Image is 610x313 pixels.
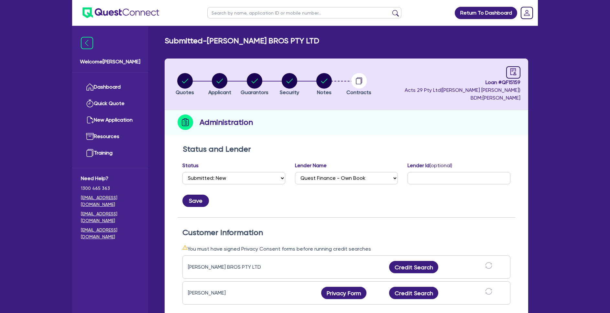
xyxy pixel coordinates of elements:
a: Resources [81,128,139,145]
button: Quotes [175,73,194,97]
img: step-icon [178,114,193,130]
button: Notes [316,73,332,97]
button: sync [483,262,494,273]
img: new-application [86,116,94,124]
span: sync [485,262,492,269]
button: Privacy Form [321,287,366,299]
a: Dropdown toggle [518,5,535,21]
h2: Status and Lender [183,145,510,154]
h2: Submitted - [PERSON_NAME] BROS PTY LTD [165,36,319,46]
img: icon-menu-close [81,37,93,49]
span: sync [485,288,492,295]
span: warning [182,245,188,250]
button: Save [182,195,209,207]
a: [EMAIL_ADDRESS][DOMAIN_NAME] [81,194,139,208]
span: Quotes [176,89,194,95]
span: Contracts [346,89,371,95]
span: 1300 465 363 [81,185,139,192]
span: Applicant [208,89,231,95]
a: Quick Quote [81,95,139,112]
img: quick-quote [86,100,94,107]
button: sync [483,287,494,299]
a: Training [81,145,139,161]
a: audit [506,66,520,79]
label: Lender Id [408,162,452,169]
button: Guarantors [240,73,269,97]
span: Welcome [PERSON_NAME] [80,58,140,66]
a: Dashboard [81,79,139,95]
a: New Application [81,112,139,128]
a: [EMAIL_ADDRESS][DOMAIN_NAME] [81,227,139,240]
div: [PERSON_NAME] [188,289,269,297]
button: Security [279,73,300,97]
button: Credit Search [389,287,438,299]
h2: Customer Information [182,228,510,237]
img: quest-connect-logo-blue [82,7,159,18]
div: You must have signed Privacy Consent forms before running credit searches [182,245,510,253]
img: training [86,149,94,157]
img: resources [86,133,94,140]
span: Loan # QF15159 [405,79,520,86]
span: Security [280,89,299,95]
button: Contracts [346,73,372,97]
label: Status [182,162,199,169]
input: Search by name, application ID or mobile number... [207,7,401,18]
a: [EMAIL_ADDRESS][DOMAIN_NAME] [81,210,139,224]
span: Need Help? [81,175,139,182]
span: Acts 29 Pty Ltd ( [PERSON_NAME] [PERSON_NAME] ) [405,87,520,93]
button: Applicant [208,73,232,97]
span: BDM: [PERSON_NAME] [405,94,520,102]
span: Guarantors [241,89,268,95]
span: (optional) [430,162,452,168]
a: Return To Dashboard [455,7,517,19]
label: Lender Name [295,162,327,169]
div: [PERSON_NAME] BROS PTY LTD [188,263,269,271]
button: Credit Search [389,261,438,273]
span: Notes [317,89,332,95]
h2: Administration [200,116,253,128]
span: audit [510,68,517,75]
